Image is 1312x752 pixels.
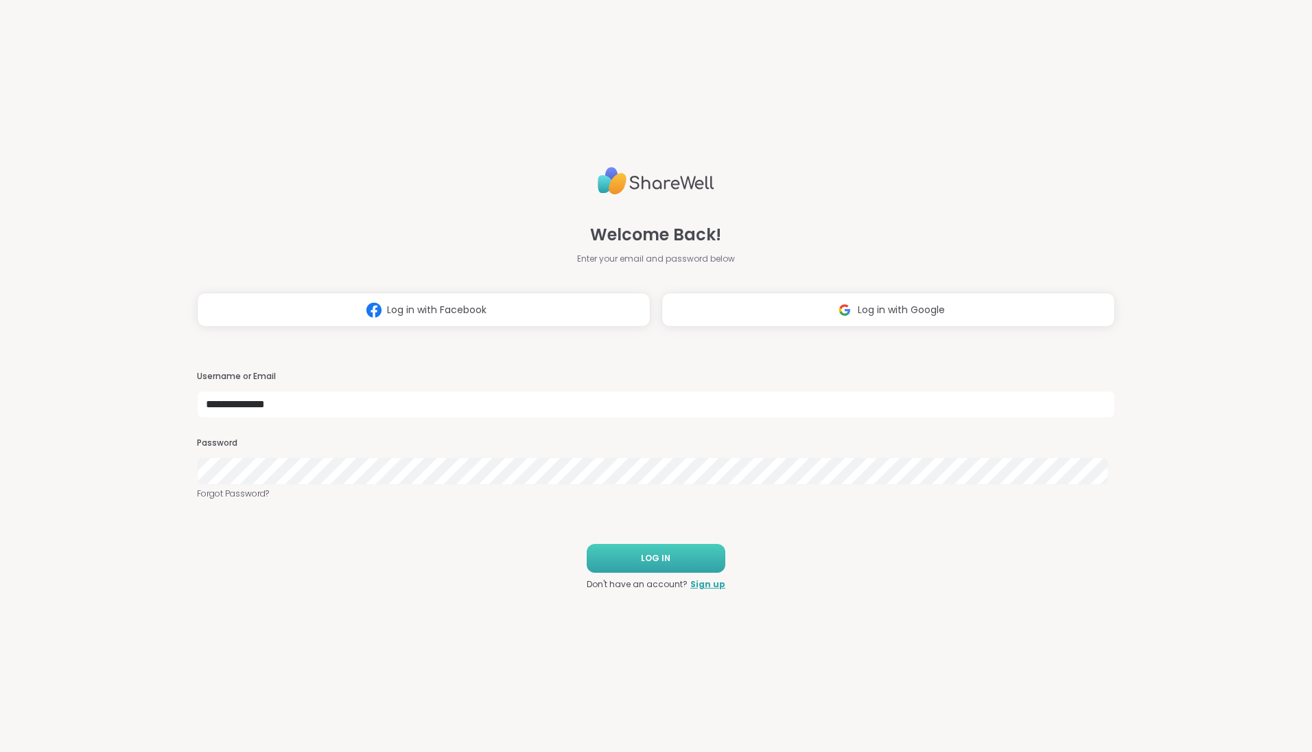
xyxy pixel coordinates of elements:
span: Welcome Back! [590,223,721,247]
a: Forgot Password? [197,488,1115,500]
span: LOG IN [641,552,670,565]
h3: Password [197,437,1115,449]
img: ShareWell Logomark [832,297,858,323]
h3: Username or Email [197,371,1115,383]
button: Log in with Facebook [197,293,651,327]
a: Sign up [690,578,725,591]
span: Enter your email and password below [577,253,735,265]
span: Log in with Google [858,303,945,317]
span: Log in with Facebook [387,303,487,317]
button: LOG IN [587,544,725,573]
img: ShareWell Logomark [361,297,387,323]
img: ShareWell Logo [598,161,714,201]
span: Don't have an account? [587,578,688,591]
button: Log in with Google [661,293,1115,327]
